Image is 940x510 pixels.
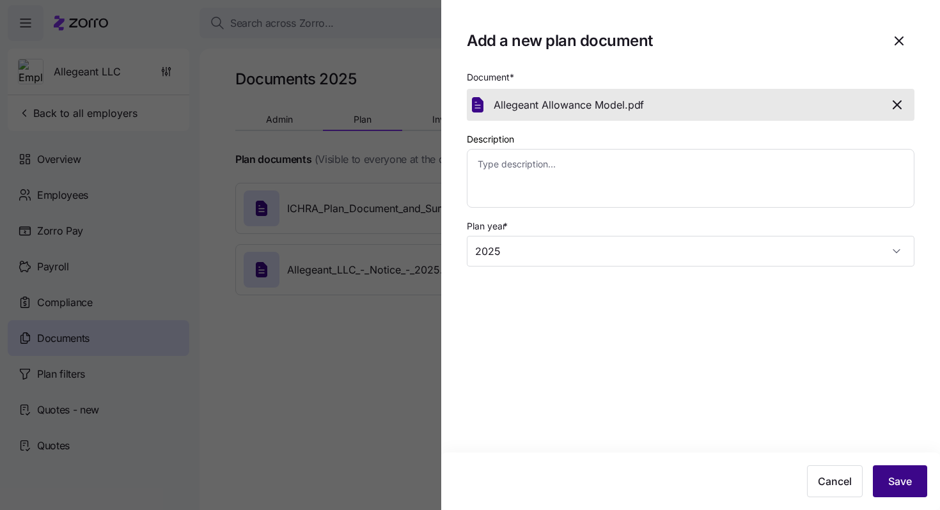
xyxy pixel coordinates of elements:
[467,71,514,84] span: Document *
[467,132,514,146] label: Description
[467,31,873,50] h1: Add a new plan document
[628,97,644,113] span: pdf
[494,97,628,113] span: Allegeant Allowance Model.
[467,219,510,233] label: Plan year
[467,236,914,267] input: Select plan year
